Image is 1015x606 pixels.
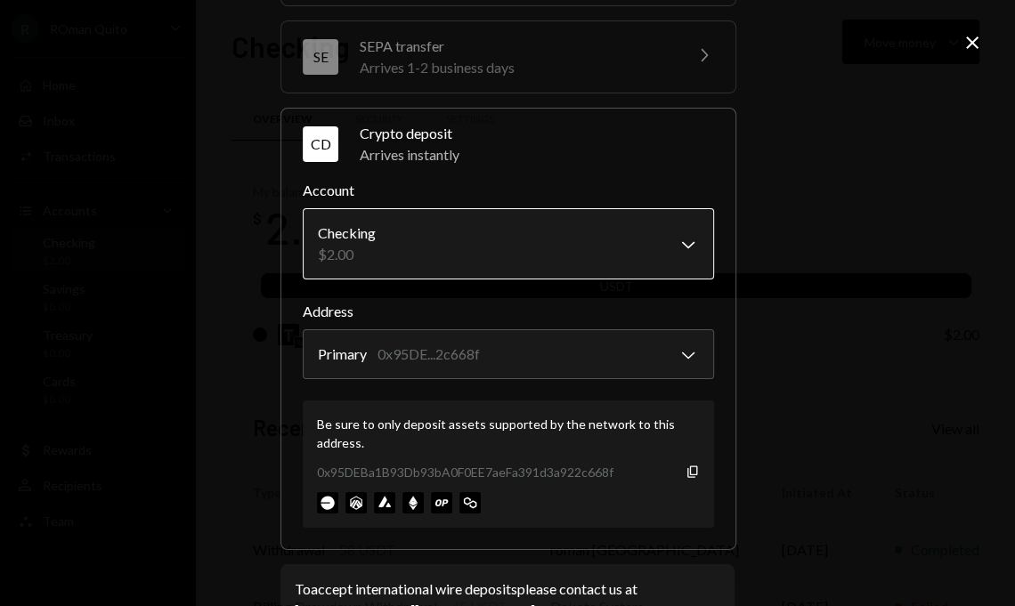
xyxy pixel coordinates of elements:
[459,492,481,513] img: polygon-mainnet
[345,492,367,513] img: arbitrum-mainnet
[281,109,735,180] button: CDCrypto depositArrives instantly
[360,123,714,144] div: Crypto deposit
[402,492,424,513] img: ethereum-mainnet
[374,492,395,513] img: avalanche-mainnet
[317,415,700,452] div: Be sure to only deposit assets supported by the network to this address.
[360,144,714,166] div: Arrives instantly
[378,343,480,365] div: 0x95DE...2c668f
[303,208,714,279] button: Account
[317,463,613,481] div: 0x95DEBa1B93Db93bA0F0EE7aeFa391d3a922c668f
[303,180,714,528] div: CDCrypto depositArrives instantly
[303,126,338,162] div: CD
[431,492,452,513] img: optimism-mainnet
[303,301,714,322] label: Address
[303,180,714,201] label: Account
[303,329,714,379] button: Address
[317,492,338,513] img: base-mainnet
[360,36,671,57] div: SEPA transfer
[360,57,671,78] div: Arrives 1-2 business days
[303,39,338,75] div: SE
[281,21,735,93] button: SESEPA transferArrives 1-2 business days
